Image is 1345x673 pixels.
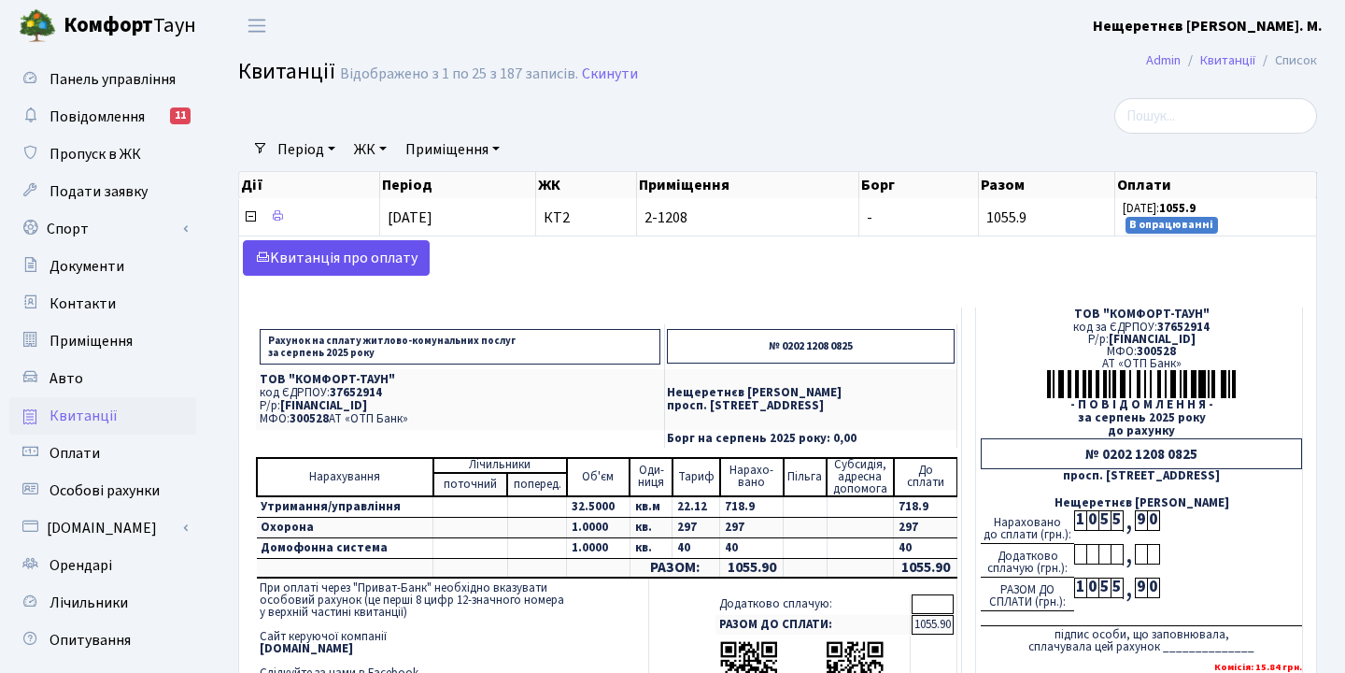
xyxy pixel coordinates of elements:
[257,537,433,558] td: Домофонна система
[1111,578,1123,598] div: 5
[1111,510,1123,531] div: 5
[672,496,720,518] td: 22.12
[238,55,335,88] span: Квитанції
[644,210,851,225] span: 2-1208
[1123,510,1135,532] div: ,
[981,438,1302,469] div: № 0202 1208 0825
[981,322,1302,334] div: код за ЄДРПОУ:
[9,622,196,659] a: Опитування
[912,615,954,635] td: 1055.90
[720,458,784,496] td: Нарахо- вано
[1147,578,1159,598] div: 0
[1147,510,1159,531] div: 0
[64,10,196,42] span: Таун
[981,334,1302,346] div: Р/р:
[380,172,536,198] th: Період
[582,65,638,83] a: Скинути
[536,172,636,198] th: ЖК
[715,615,911,635] td: РАЗОМ ДО СПЛАТИ:
[784,458,827,496] td: Пільга
[827,458,893,496] td: Субсидія, адресна допомога
[9,397,196,435] a: Квитанції
[50,593,128,613] span: Лічильники
[981,358,1302,370] div: АТ «ОТП Банк»
[672,517,720,537] td: 297
[544,210,628,225] span: КТ2
[1086,510,1098,531] div: 0
[672,458,720,496] td: Тариф
[50,69,176,90] span: Панель управління
[1098,578,1111,598] div: 5
[1200,50,1255,70] a: Квитанції
[9,509,196,547] a: [DOMAIN_NAME]
[260,329,660,365] p: Рахунок на сплату житлово-комунальних послуг за серпень 2025 року
[50,555,112,576] span: Орендарі
[1126,217,1219,234] small: В опрацюванні
[234,10,280,41] button: Переключити навігацію
[1135,578,1147,598] div: 9
[981,625,1302,653] div: підпис особи, що заповнювала, сплачувала цей рахунок ______________
[981,578,1074,611] div: РАЗОМ ДО СПЛАТИ (грн.):
[1123,200,1196,217] small: [DATE]:
[243,240,430,276] a: Kвитанція про оплату
[894,458,957,496] td: До cплати
[981,497,1302,509] div: Нещеретнєв [PERSON_NAME]
[630,496,672,518] td: кв.м
[50,256,124,277] span: Документи
[981,308,1302,321] div: ТОВ "КОМФОРТ-ТАУН"
[720,537,784,558] td: 40
[981,425,1302,437] div: до рахунку
[720,558,784,578] td: 1055.90
[1123,578,1135,599] div: ,
[894,558,957,578] td: 1055.90
[9,472,196,509] a: Особові рахунки
[257,517,433,537] td: Охорона
[859,172,979,198] th: Борг
[170,107,191,124] div: 11
[50,144,141,165] span: Пропуск в ЖК
[50,630,131,651] span: Опитування
[1093,16,1323,36] b: Нещеретнєв [PERSON_NAME]. М.
[50,443,100,464] span: Оплати
[9,61,196,98] a: Панель управління
[1074,578,1086,598] div: 1
[894,537,957,558] td: 40
[867,208,872,228] span: -
[667,387,955,399] p: Нещеретнєв [PERSON_NAME]
[1114,98,1317,134] input: Пошук...
[260,374,660,386] p: ТОВ "КОМФОРТ-ТАУН"
[9,248,196,285] a: Документи
[667,400,955,412] p: просп. [STREET_ADDRESS]
[1118,41,1345,80] nav: breadcrumb
[507,473,566,496] td: поперед.
[894,496,957,518] td: 718.9
[398,134,507,165] a: Приміщення
[1074,510,1086,531] div: 1
[981,412,1302,424] div: за серпень 2025 року
[347,134,394,165] a: ЖК
[667,433,955,445] p: Борг на серпень 2025 року: 0,00
[630,537,672,558] td: кв.
[981,399,1302,411] div: - П О В І Д О М Л Е Н Н Я -
[290,410,329,427] span: 300528
[340,65,578,83] div: Відображено з 1 по 25 з 187 записів.
[9,435,196,472] a: Оплати
[630,517,672,537] td: кв.
[330,384,382,401] span: 37652914
[630,458,672,496] td: Оди- ниця
[50,368,83,389] span: Авто
[667,329,955,364] p: № 0202 1208 0825
[9,360,196,397] a: Авто
[630,558,719,578] td: РАЗОМ:
[9,584,196,622] a: Лічильники
[981,544,1074,578] div: Додатково сплачую (грн.):
[19,7,56,45] img: logo.png
[979,172,1116,198] th: Разом
[672,537,720,558] td: 40
[1123,544,1135,566] div: ,
[567,496,630,518] td: 32.5000
[9,547,196,584] a: Орендарі
[1098,510,1111,531] div: 5
[1157,319,1210,336] span: 37652914
[981,470,1302,482] div: просп. [STREET_ADDRESS]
